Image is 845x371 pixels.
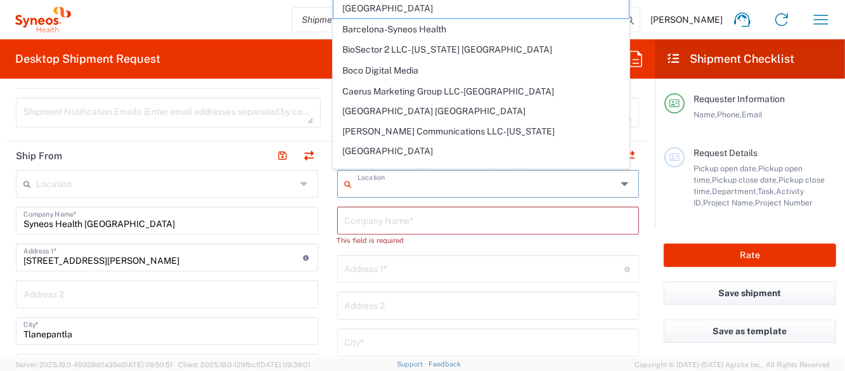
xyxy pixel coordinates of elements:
span: Pickup open date, [693,164,758,173]
span: Phone, [717,110,742,119]
span: Department, [712,186,758,196]
span: Email [742,110,763,119]
h2: Shipment Checklist [666,51,794,67]
span: [DATE] 09:39:01 [259,361,310,368]
span: [DATE] 09:50:51 [121,361,172,368]
span: Client: 2025.19.0-129fbcf [178,361,310,368]
button: Rate [664,244,836,267]
button: Save shipment [664,282,836,305]
h2: Ship From [16,150,62,162]
span: Requester Information [693,94,785,104]
span: [PERSON_NAME] Chicco Agency, LLC-[US_STATE] [GEOGRAPHIC_DATA] [333,162,628,202]
span: [PERSON_NAME] Communications LLC-[US_STATE] [GEOGRAPHIC_DATA] [333,122,628,161]
span: Caerus Marketing Group LLC-[GEOGRAPHIC_DATA] [GEOGRAPHIC_DATA] [GEOGRAPHIC_DATA] [333,82,628,121]
span: Task, [758,186,776,196]
button: Save as template [664,320,836,343]
span: Project Number [755,198,813,207]
span: Copyright © [DATE]-[DATE] Agistix Inc., All Rights Reserved [635,359,830,370]
span: Server: 2025.19.0-49328d0a35e [15,361,172,368]
a: Support [397,360,429,368]
span: [PERSON_NAME] [650,14,723,25]
span: Name, [693,110,717,119]
a: Feedback [429,360,461,368]
div: This field is required [337,235,640,246]
span: Project Name, [703,198,755,207]
span: Pickup close date, [712,175,778,185]
span: Request Details [693,148,758,158]
input: Shipment, tracking or reference number [292,8,621,32]
h2: Desktop Shipment Request [15,51,160,67]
